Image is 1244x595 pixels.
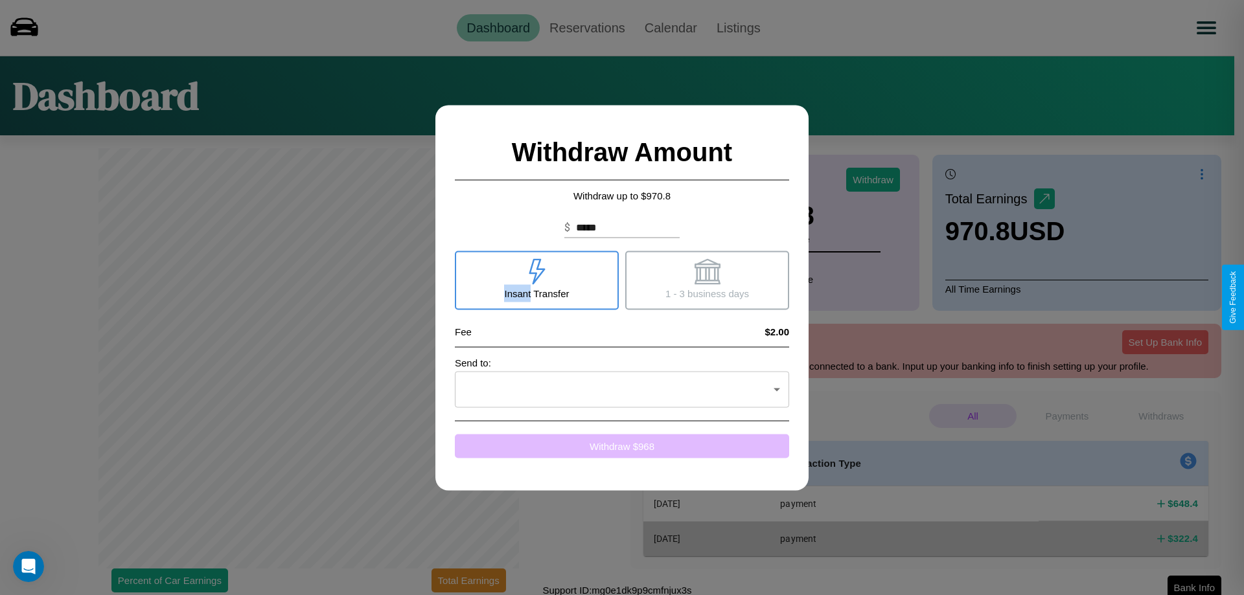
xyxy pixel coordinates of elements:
[564,219,570,235] p: $
[455,322,472,340] p: Fee
[504,284,569,302] p: Insant Transfer
[455,186,789,204] p: Withdraw up to $ 970.8
[765,326,789,337] h4: $2.00
[455,434,789,458] button: Withdraw $968
[1228,271,1238,324] div: Give Feedback
[455,124,789,180] h2: Withdraw Amount
[455,354,789,371] p: Send to:
[665,284,749,302] p: 1 - 3 business days
[13,551,44,582] iframe: Intercom live chat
